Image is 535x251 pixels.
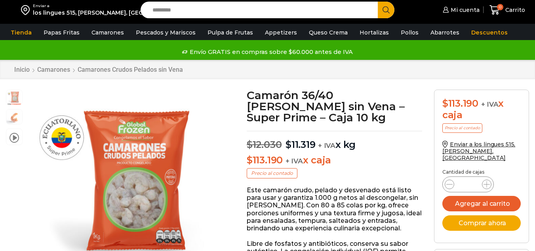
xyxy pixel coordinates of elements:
[247,90,422,123] h1: Camarón 36/40 [PERSON_NAME] sin Vena – Super Prime – Caja 10 kg
[286,157,303,165] span: + IVA
[356,25,393,40] a: Hortalizas
[6,90,22,106] span: PM04004040
[442,123,482,133] p: Precio al contado
[247,186,422,232] p: Este camarón crudo, pelado y desvenado está listo para usar y garantiza 1.000 g netos al desconge...
[247,131,422,151] p: x kg
[14,66,30,73] a: Inicio
[503,6,525,14] span: Carrito
[318,142,335,149] span: + IVA
[442,215,521,231] button: Comprar ahora
[88,25,128,40] a: Camarones
[397,25,423,40] a: Pollos
[378,2,394,18] button: Search button
[261,25,301,40] a: Appetizers
[286,139,291,150] span: $
[442,196,521,211] button: Agregar al carrito
[247,168,297,178] p: Precio al contado
[442,98,478,109] bdi: 113.190
[247,155,422,166] p: x caja
[426,25,463,40] a: Abarrotes
[132,25,200,40] a: Pescados y Mariscos
[497,4,503,10] span: 0
[33,9,190,17] div: los lingues 515, [PERSON_NAME], [GEOGRAPHIC_DATA]
[481,100,499,108] span: + IVA
[441,2,480,18] a: Mi cuenta
[286,139,315,150] bdi: 11.319
[247,154,253,166] span: $
[247,139,282,150] bdi: 12.030
[37,66,70,73] a: Camarones
[305,25,352,40] a: Queso Crema
[461,179,476,190] input: Product quantity
[14,66,183,73] nav: Breadcrumb
[33,3,190,9] div: Enviar a
[487,1,527,19] a: 0 Carrito
[204,25,257,40] a: Pulpa de Frutas
[6,109,22,125] span: camaron-sin-cascara
[40,25,84,40] a: Papas Fritas
[7,25,36,40] a: Tienda
[21,3,33,17] img: address-field-icon.svg
[247,154,283,166] bdi: 113.190
[247,139,253,150] span: $
[467,25,512,40] a: Descuentos
[442,141,516,161] a: Enviar a los lingues 515, [PERSON_NAME], [GEOGRAPHIC_DATA]
[449,6,480,14] span: Mi cuenta
[77,66,183,73] a: Camarones Crudos Pelados sin Vena
[442,169,521,175] p: Cantidad de cajas
[442,98,521,121] div: x caja
[442,98,448,109] span: $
